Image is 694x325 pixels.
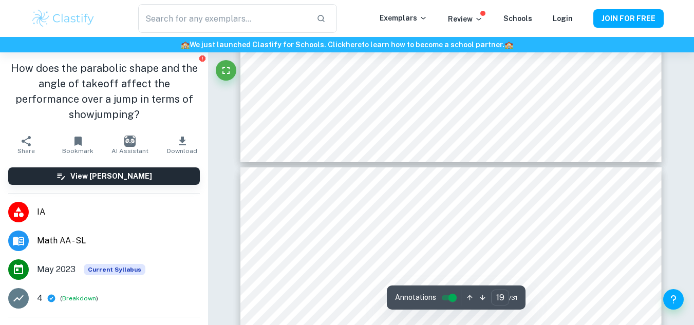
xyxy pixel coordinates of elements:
span: ( ) [60,294,98,303]
button: Bookmark [52,130,104,159]
input: Search for any exemplars... [138,4,308,33]
img: Clastify logo [31,8,96,29]
h6: We just launched Clastify for Schools. Click to learn how to become a school partner. [2,39,692,50]
span: Bookmark [62,147,93,155]
h6: View [PERSON_NAME] [70,170,152,182]
button: AI Assistant [104,130,156,159]
span: 🏫 [181,41,190,49]
a: here [346,41,362,49]
button: Download [156,130,208,159]
button: JOIN FOR FREE [593,9,664,28]
span: Math AA - SL [37,235,200,247]
button: Report issue [198,54,206,62]
span: 🏫 [504,41,513,49]
span: May 2023 [37,263,76,276]
a: Schools [503,14,532,23]
p: 4 [37,292,43,304]
span: / 31 [509,293,517,302]
button: Help and Feedback [663,289,684,310]
img: AI Assistant [124,136,136,147]
span: IA [37,206,200,218]
span: Current Syllabus [84,264,145,275]
div: This exemplar is based on the current syllabus. Feel free to refer to it for inspiration/ideas wh... [84,264,145,275]
span: Annotations [395,292,436,303]
a: Login [553,14,573,23]
span: Share [17,147,35,155]
span: Download [167,147,197,155]
button: Fullscreen [216,60,236,81]
h1: How does the parabolic shape and the angle of takeoff affect the performance over a jump in terms... [8,61,200,122]
p: Review [448,13,483,25]
span: AI Assistant [111,147,148,155]
button: Breakdown [62,294,96,303]
p: Exemplars [380,12,427,24]
button: View [PERSON_NAME] [8,167,200,185]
